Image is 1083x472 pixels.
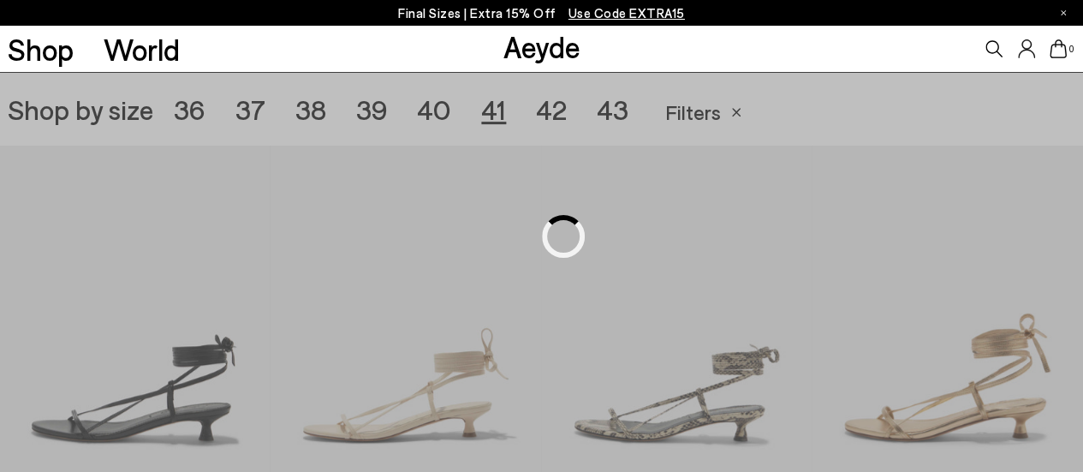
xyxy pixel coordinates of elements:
a: Shop [8,34,74,64]
a: 0 [1050,39,1067,58]
span: 0 [1067,45,1075,54]
a: Aeyde [503,28,580,64]
p: Final Sizes | Extra 15% Off [398,3,685,24]
a: World [104,34,180,64]
span: Navigate to /collections/ss25-final-sizes [568,5,685,21]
